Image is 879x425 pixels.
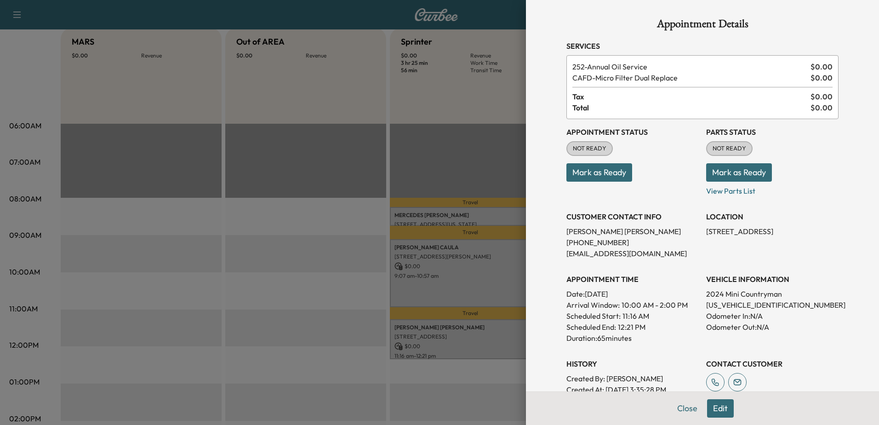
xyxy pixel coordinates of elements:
[566,18,839,33] h1: Appointment Details
[566,299,699,310] p: Arrival Window:
[811,72,833,83] span: $ 0.00
[618,322,645,333] p: 12:21 PM
[572,102,811,113] span: Total
[622,299,688,310] span: 10:00 AM - 2:00 PM
[566,358,699,369] h3: History
[566,274,699,285] h3: APPOINTMENT TIME
[706,163,772,182] button: Mark as Ready
[566,237,699,248] p: [PHONE_NUMBER]
[811,91,833,102] span: $ 0.00
[566,333,699,344] p: Duration: 65 minutes
[671,399,703,418] button: Close
[706,274,839,285] h3: VEHICLE INFORMATION
[566,126,699,138] h3: Appointment Status
[572,91,811,102] span: Tax
[567,144,612,153] span: NOT READY
[706,126,839,138] h3: Parts Status
[566,248,699,259] p: [EMAIL_ADDRESS][DOMAIN_NAME]
[566,163,632,182] button: Mark as Ready
[566,373,699,384] p: Created By : [PERSON_NAME]
[706,299,839,310] p: [US_VEHICLE_IDENTIFICATION_NUMBER]
[706,358,839,369] h3: CONTACT CUSTOMER
[566,384,699,395] p: Created At : [DATE] 3:35:28 PM
[566,288,699,299] p: Date: [DATE]
[566,211,699,222] h3: CUSTOMER CONTACT INFO
[706,288,839,299] p: 2024 Mini Countryman
[811,61,833,72] span: $ 0.00
[622,310,649,322] p: 11:16 AM
[572,61,807,72] span: Annual Oil Service
[811,102,833,113] span: $ 0.00
[707,144,752,153] span: NOT READY
[572,72,807,83] span: Micro Filter Dual Replace
[706,182,839,196] p: View Parts List
[566,226,699,237] p: [PERSON_NAME] [PERSON_NAME]
[706,310,839,322] p: Odometer In: N/A
[706,211,839,222] h3: LOCATION
[566,310,621,322] p: Scheduled Start:
[706,226,839,237] p: [STREET_ADDRESS]
[566,40,839,52] h3: Services
[707,399,734,418] button: Edit
[566,322,616,333] p: Scheduled End:
[706,322,839,333] p: Odometer Out: N/A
